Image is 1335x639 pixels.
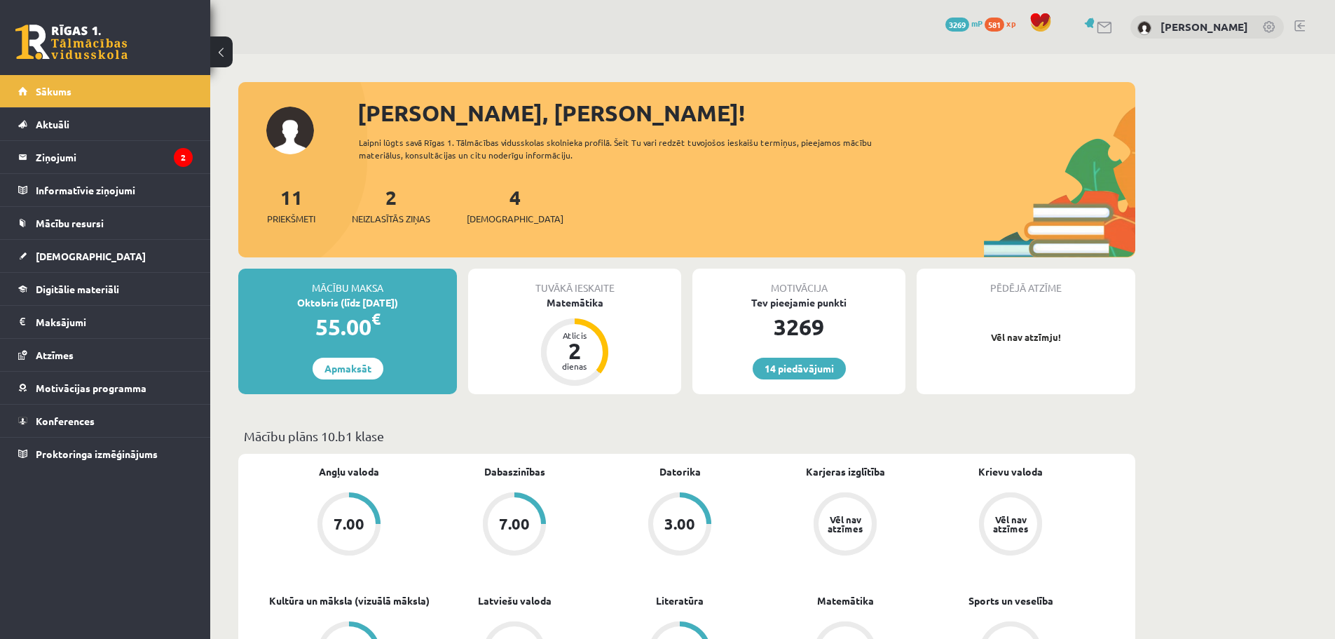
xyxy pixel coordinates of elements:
[991,515,1030,533] div: Vēl nav atzīmes
[826,515,865,533] div: Vēl nav atzīmes
[478,593,552,608] a: Latviešu valoda
[468,295,681,388] a: Matemātika Atlicis 2 dienas
[18,108,193,140] a: Aktuāli
[18,372,193,404] a: Motivācijas programma
[1161,20,1248,34] a: [PERSON_NAME]
[36,283,119,295] span: Digitālie materiāli
[968,593,1053,608] a: Sports un veselība
[468,269,681,295] div: Tuvākā ieskaite
[352,184,430,226] a: 2Neizlasītās ziņas
[924,330,1128,344] p: Vēl nav atzīmju!
[753,358,846,379] a: 14 piedāvājumi
[692,310,905,344] div: 3269
[432,492,597,558] a: 7.00
[18,438,193,470] a: Proktoringa izmēģinājums
[269,593,430,608] a: Kultūra un māksla (vizuālā māksla)
[267,212,315,226] span: Priekšmeti
[554,339,596,362] div: 2
[18,273,193,305] a: Digitālie materiāli
[36,382,146,394] span: Motivācijas programma
[554,331,596,339] div: Atlicis
[18,339,193,371] a: Atzīmes
[806,464,885,479] a: Karjeras izglītība
[36,349,74,361] span: Atzīmes
[18,75,193,107] a: Sākums
[945,18,983,29] a: 3269 mP
[352,212,430,226] span: Neizlasītās ziņas
[484,464,545,479] a: Dabaszinības
[692,269,905,295] div: Motivācija
[36,118,69,130] span: Aktuāli
[554,362,596,370] div: dienas
[36,174,193,206] legend: Informatīvie ziņojumi
[499,516,530,532] div: 7.00
[18,174,193,206] a: Informatīvie ziņojumi
[18,405,193,437] a: Konferences
[36,448,158,460] span: Proktoringa izmēģinājums
[656,593,704,608] a: Literatūra
[917,269,1135,295] div: Pēdējā atzīme
[664,516,695,532] div: 3.00
[334,516,364,532] div: 7.00
[1137,21,1151,35] img: Dmitrijs Kolmakovs
[36,415,95,427] span: Konferences
[597,492,762,558] a: 3.00
[36,217,104,229] span: Mācību resursi
[267,184,315,226] a: 11Priekšmeti
[985,18,1022,29] a: 581 xp
[238,269,457,295] div: Mācību maksa
[659,464,701,479] a: Datorika
[36,141,193,173] legend: Ziņojumi
[36,85,71,97] span: Sākums
[319,464,379,479] a: Angļu valoda
[36,250,146,262] span: [DEMOGRAPHIC_DATA]
[36,306,193,338] legend: Maksājumi
[1006,18,1015,29] span: xp
[971,18,983,29] span: mP
[359,136,897,161] div: Laipni lūgts savā Rīgas 1. Tālmācības vidusskolas skolnieka profilā. Šeit Tu vari redzēt tuvojošo...
[467,212,563,226] span: [DEMOGRAPHIC_DATA]
[238,295,457,310] div: Oktobris (līdz [DATE])
[174,148,193,167] i: 2
[985,18,1004,32] span: 581
[762,492,928,558] a: Vēl nav atzīmes
[817,593,874,608] a: Matemātika
[266,492,432,558] a: 7.00
[467,184,563,226] a: 4[DEMOGRAPHIC_DATA]
[928,492,1093,558] a: Vēl nav atzīmes
[18,141,193,173] a: Ziņojumi2
[371,309,381,329] span: €
[18,240,193,272] a: [DEMOGRAPHIC_DATA]
[468,295,681,310] div: Matemātika
[357,96,1135,130] div: [PERSON_NAME], [PERSON_NAME]!
[692,295,905,310] div: Tev pieejamie punkti
[945,18,969,32] span: 3269
[18,306,193,338] a: Maksājumi
[978,464,1043,479] a: Krievu valoda
[313,358,383,379] a: Apmaksāt
[15,25,128,60] a: Rīgas 1. Tālmācības vidusskola
[18,207,193,239] a: Mācību resursi
[244,426,1130,445] p: Mācību plāns 10.b1 klase
[238,310,457,344] div: 55.00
